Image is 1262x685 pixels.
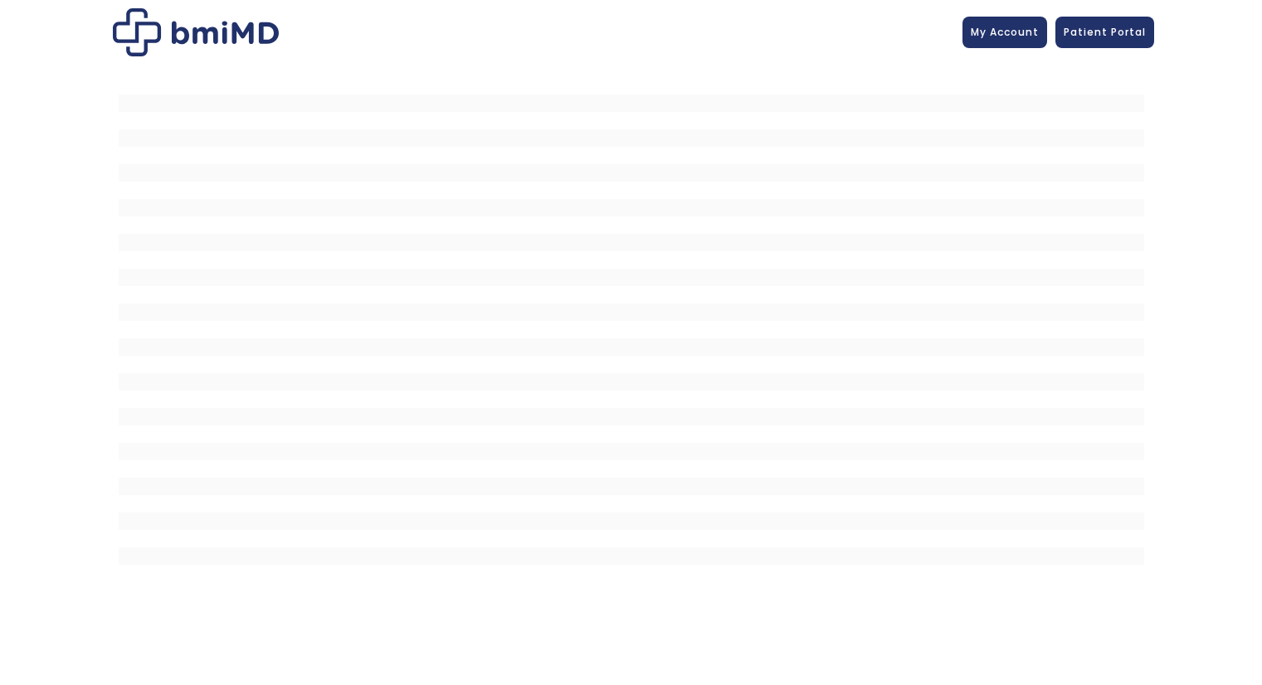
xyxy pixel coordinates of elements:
iframe: MDI Patient Messaging Portal [119,77,1144,575]
img: Patient Messaging Portal [113,8,279,56]
span: My Account [971,25,1039,39]
a: Patient Portal [1055,17,1154,48]
span: Patient Portal [1064,25,1146,39]
a: My Account [962,17,1047,48]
